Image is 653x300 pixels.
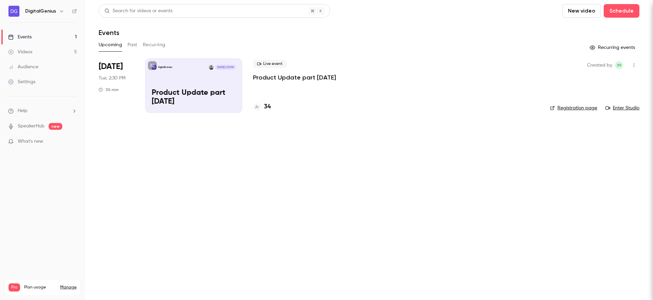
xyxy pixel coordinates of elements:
a: SpeakerHub [18,123,45,130]
a: Registration page [550,105,597,111]
button: Recurring events [587,42,639,53]
button: New video [562,4,601,18]
span: Plan usage [24,285,56,290]
button: Upcoming [99,39,122,50]
div: Search for videos or events [104,7,172,15]
h1: Events [99,29,119,37]
div: Events [8,34,32,40]
span: [DATE] 2:30 PM [215,65,235,70]
span: Pro [9,283,20,292]
a: Product Update part [DATE] [253,73,336,82]
a: Enter Studio [605,105,639,111]
span: Help [18,107,28,114]
a: 34 [253,102,271,111]
img: DigitalGenius [9,6,19,17]
span: [DATE] [99,61,123,72]
p: DigitalGenius [158,66,172,69]
h6: DigitalGenius [25,8,56,15]
span: Live event [253,60,287,68]
button: Past [128,39,137,50]
span: What's new [18,138,43,145]
button: Schedule [604,4,639,18]
span: new [49,123,62,130]
div: Videos [8,49,32,55]
button: Recurring [143,39,166,50]
img: Attila Brozik [209,65,214,70]
h4: 34 [264,102,271,111]
div: Settings [8,78,35,85]
div: Aug 12 Tue, 2:30 PM (Europe/London) [99,58,134,113]
a: Manage [60,285,77,290]
div: Audience [8,64,38,70]
span: IM [617,61,621,69]
span: Tue, 2:30 PM [99,75,125,82]
span: Iain Moss [615,61,623,69]
a: Product Update part 2 - August 2025DigitalGeniusAttila Brozik[DATE] 2:30 PMProduct Update part [D... [145,58,242,113]
div: 30 min [99,87,119,92]
span: Created by [587,61,612,69]
p: Product Update part [DATE] [152,89,236,106]
li: help-dropdown-opener [8,107,77,114]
